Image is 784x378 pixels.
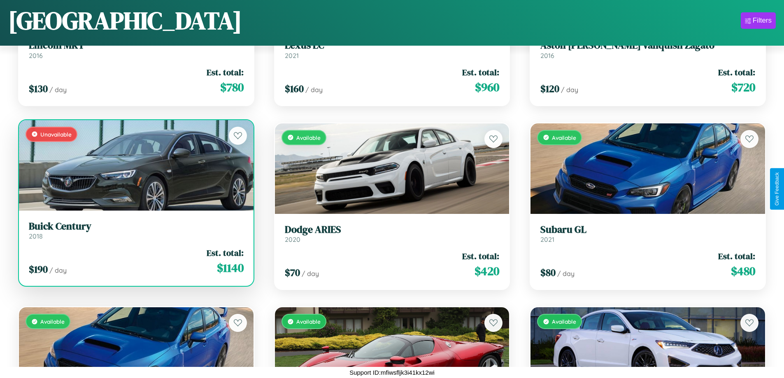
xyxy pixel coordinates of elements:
[302,269,319,278] span: / day
[29,232,43,240] span: 2018
[40,131,72,138] span: Unavailable
[29,220,244,241] a: Buick Century2018
[540,224,755,236] h3: Subaru GL
[540,266,556,279] span: $ 80
[285,82,304,95] span: $ 160
[29,262,48,276] span: $ 190
[540,39,755,51] h3: Aston [PERSON_NAME] Vanquish Zagato
[475,79,499,95] span: $ 960
[285,266,300,279] span: $ 70
[49,266,67,274] span: / day
[296,134,321,141] span: Available
[305,86,323,94] span: / day
[220,79,244,95] span: $ 780
[731,263,755,279] span: $ 480
[285,39,500,51] h3: Lexus LC
[207,66,244,78] span: Est. total:
[552,318,576,325] span: Available
[540,51,554,60] span: 2016
[296,318,321,325] span: Available
[207,247,244,259] span: Est. total:
[285,224,500,244] a: Dodge ARIES2020
[462,250,499,262] span: Est. total:
[29,82,48,95] span: $ 130
[29,39,244,60] a: Lincoln MKT2016
[29,220,244,232] h3: Buick Century
[462,66,499,78] span: Est. total:
[774,172,780,206] div: Give Feedback
[29,51,43,60] span: 2016
[285,39,500,60] a: Lexus LC2021
[552,134,576,141] span: Available
[540,235,554,243] span: 2021
[561,86,578,94] span: / day
[285,51,299,60] span: 2021
[731,79,755,95] span: $ 720
[540,224,755,244] a: Subaru GL2021
[718,250,755,262] span: Est. total:
[8,4,242,37] h1: [GEOGRAPHIC_DATA]
[49,86,67,94] span: / day
[349,367,435,378] p: Support ID: mfiwsfljk3i41kx12wi
[741,12,776,29] button: Filters
[285,224,500,236] h3: Dodge ARIES
[540,82,559,95] span: $ 120
[753,16,772,25] div: Filters
[40,318,65,325] span: Available
[29,39,244,51] h3: Lincoln MKT
[475,263,499,279] span: $ 420
[285,235,300,243] span: 2020
[217,260,244,276] span: $ 1140
[557,269,575,278] span: / day
[540,39,755,60] a: Aston [PERSON_NAME] Vanquish Zagato2016
[718,66,755,78] span: Est. total:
